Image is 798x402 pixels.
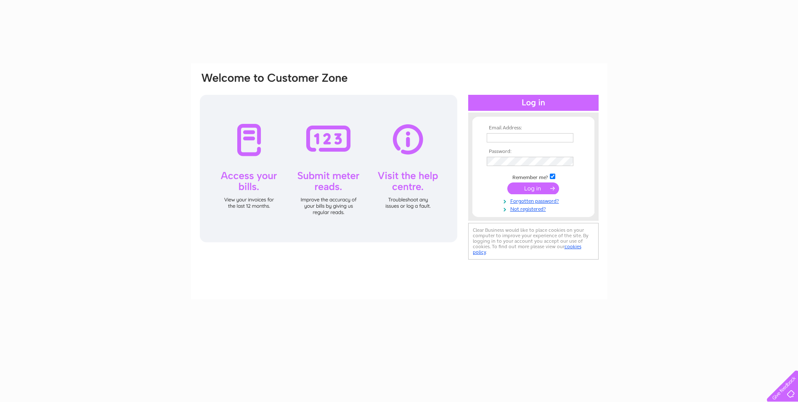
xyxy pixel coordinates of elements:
[485,172,582,181] td: Remember me?
[485,125,582,131] th: Email Address:
[487,196,582,204] a: Forgotten password?
[473,244,581,255] a: cookies policy
[485,149,582,155] th: Password:
[468,223,599,260] div: Clear Business would like to place cookies on your computer to improve your experience of the sit...
[507,182,559,194] input: Submit
[487,204,582,212] a: Not registered?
